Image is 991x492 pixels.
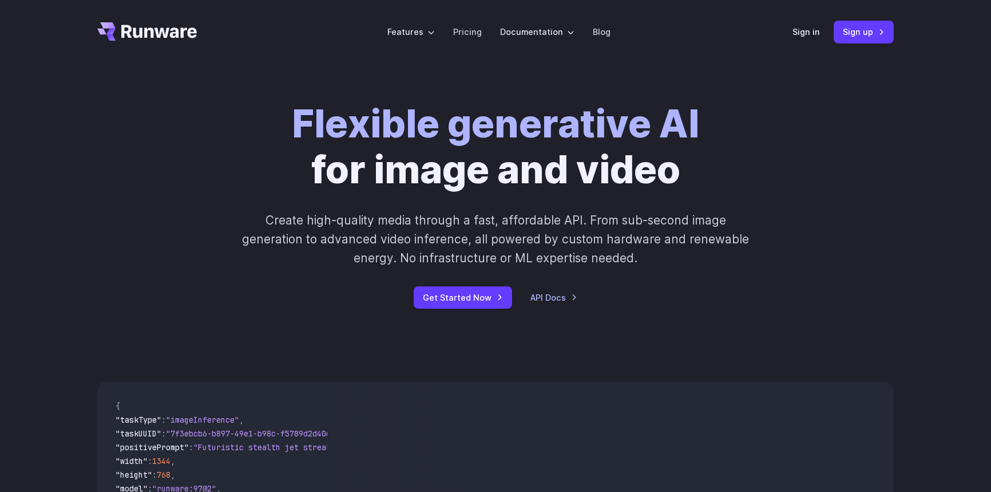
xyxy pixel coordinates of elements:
a: Get Started Now [414,286,512,309]
span: : [152,470,157,480]
span: "Futuristic stealth jet streaking through a neon-lit cityscape with glowing purple exhaust" [193,442,610,452]
a: Pricing [453,25,482,38]
a: API Docs [530,291,577,304]
span: : [148,456,152,466]
span: { [116,401,120,411]
span: "7f3ebcb6-b897-49e1-b98c-f5789d2d40d7" [166,428,340,439]
span: , [239,415,244,425]
h1: for image and video [292,101,699,192]
a: Blog [593,25,611,38]
span: "imageInference" [166,415,239,425]
a: Sign in [792,25,820,38]
span: 768 [157,470,171,480]
label: Documentation [500,25,574,38]
span: "taskType" [116,415,161,425]
span: "height" [116,470,152,480]
span: "positivePrompt" [116,442,189,452]
span: : [161,428,166,439]
span: : [189,442,193,452]
span: "width" [116,456,148,466]
a: Sign up [834,21,894,43]
span: "taskUUID" [116,428,161,439]
label: Features [387,25,435,38]
span: , [171,470,175,480]
strong: Flexible generative AI [292,100,699,147]
a: Go to / [97,22,197,41]
span: , [171,456,175,466]
span: 1344 [152,456,171,466]
p: Create high-quality media through a fast, affordable API. From sub-second image generation to adv... [241,211,751,268]
span: : [161,415,166,425]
